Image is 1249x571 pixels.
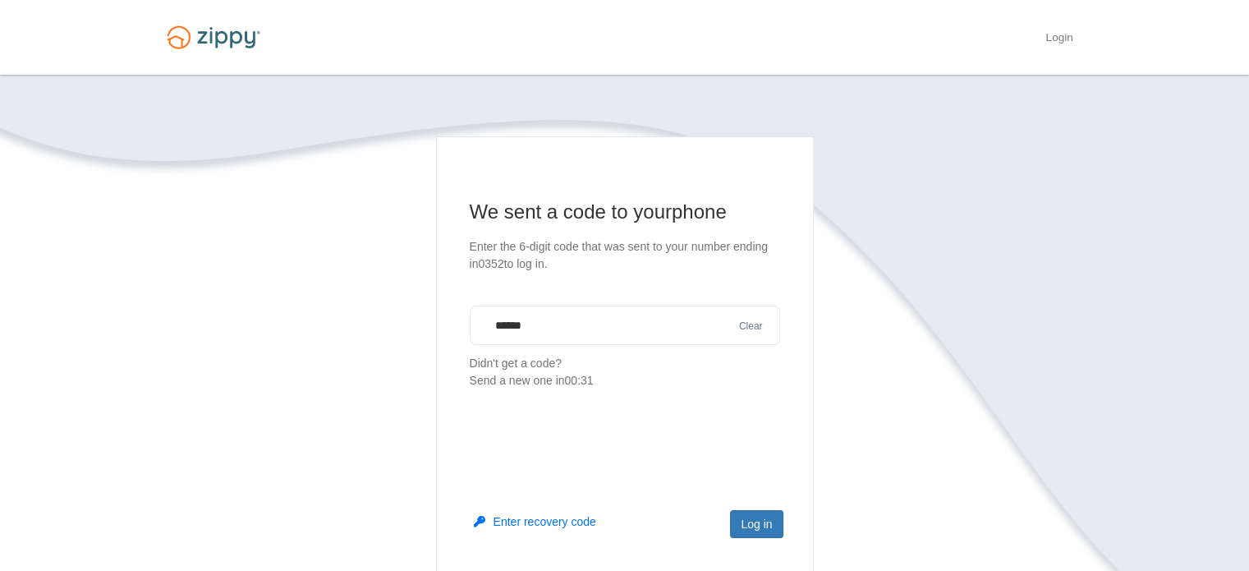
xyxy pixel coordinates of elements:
button: Enter recovery code [474,513,596,530]
p: Enter the 6-digit code that was sent to your number ending in 0352 to log in. [470,238,780,273]
button: Log in [730,510,783,538]
button: Clear [734,319,768,334]
a: Login [1045,31,1072,48]
h1: We sent a code to your phone [470,199,780,225]
img: Logo [157,18,270,57]
p: Didn't get a code? [470,355,780,389]
div: Send a new one in 00:31 [470,372,780,389]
